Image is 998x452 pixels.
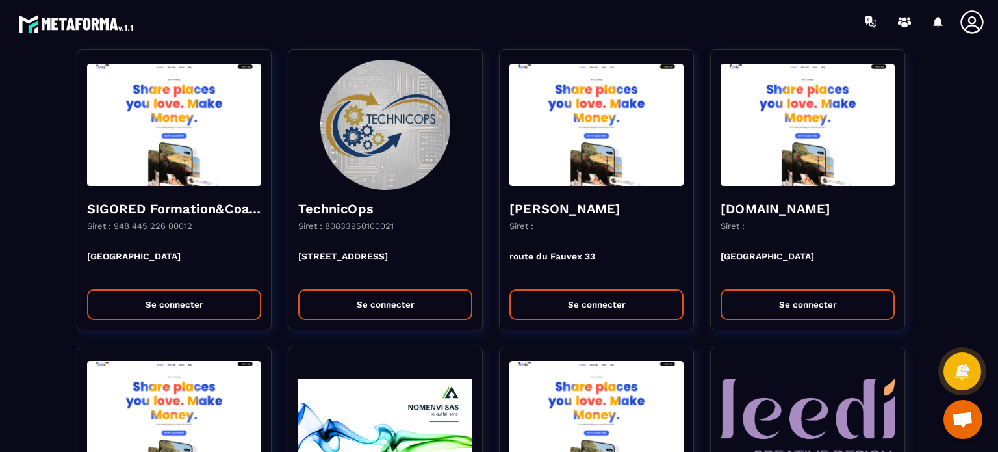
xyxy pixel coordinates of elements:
button: Se connecter [721,289,895,320]
p: Siret : 80833950100021 [298,221,394,231]
img: funnel-background [298,60,472,190]
button: Se connecter [298,289,472,320]
p: Siret : 948 445 226 00012 [87,221,192,231]
img: funnel-background [721,60,895,190]
a: Ouvrir le chat [943,400,982,439]
p: [GEOGRAPHIC_DATA] [721,251,895,280]
button: Se connecter [87,289,261,320]
h4: [PERSON_NAME] [509,200,684,218]
p: [GEOGRAPHIC_DATA] [87,251,261,280]
p: Siret : [509,221,533,231]
p: [STREET_ADDRESS] [298,251,472,280]
p: route du Fauvex 33 [509,251,684,280]
img: funnel-background [509,60,684,190]
h4: SIGORED Formation&Coaching [87,200,261,218]
img: funnel-background [87,60,261,190]
button: Se connecter [509,289,684,320]
p: Siret : [721,221,745,231]
h4: TechnicOps [298,200,472,218]
img: logo [18,12,135,35]
h4: [DOMAIN_NAME] [721,200,895,218]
